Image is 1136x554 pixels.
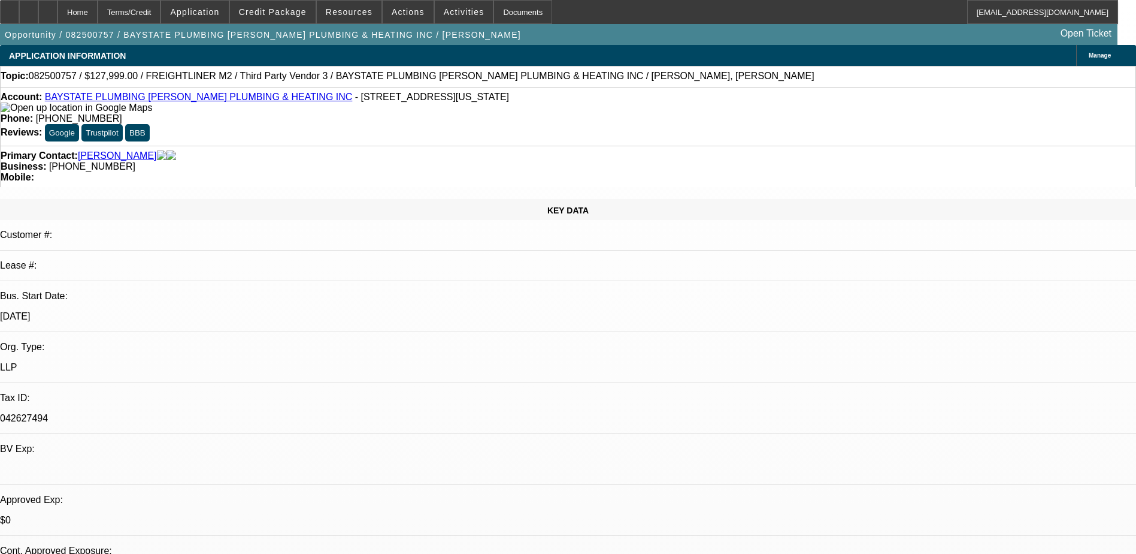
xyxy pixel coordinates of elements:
[1,71,29,82] strong: Topic:
[81,124,122,141] button: Trustpilot
[5,30,521,40] span: Opportunity / 082500757 / BAYSTATE PLUMBING [PERSON_NAME] PLUMBING & HEATING INC / [PERSON_NAME]
[1,127,42,137] strong: Reviews:
[230,1,316,23] button: Credit Package
[1,161,46,171] strong: Business:
[326,7,372,17] span: Resources
[29,71,814,82] span: 082500757 / $127,999.00 / FREIGHTLINER M2 / Third Party Vendor 3 / BAYSTATE PLUMBING [PERSON_NAME...
[1,92,42,102] strong: Account:
[547,206,589,215] span: KEY DATA
[157,150,166,161] img: facebook-icon.png
[1,103,152,113] img: Open up location in Google Maps
[435,1,493,23] button: Activities
[166,150,176,161] img: linkedin-icon.png
[161,1,228,23] button: Application
[170,7,219,17] span: Application
[1,172,34,182] strong: Mobile:
[444,7,484,17] span: Activities
[45,124,79,141] button: Google
[1056,23,1116,44] a: Open Ticket
[392,7,425,17] span: Actions
[383,1,434,23] button: Actions
[1,113,33,124] strong: Phone:
[45,92,353,102] a: BAYSTATE PLUMBING [PERSON_NAME] PLUMBING & HEATING INC
[239,7,307,17] span: Credit Package
[1,150,78,161] strong: Primary Contact:
[1,103,152,113] a: View Google Maps
[9,51,126,61] span: APPLICATION INFORMATION
[355,92,509,102] span: - [STREET_ADDRESS][US_STATE]
[125,124,150,141] button: BBB
[49,161,135,171] span: [PHONE_NUMBER]
[36,113,122,124] span: [PHONE_NUMBER]
[1089,52,1111,59] span: Manage
[78,150,157,161] a: [PERSON_NAME]
[317,1,381,23] button: Resources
